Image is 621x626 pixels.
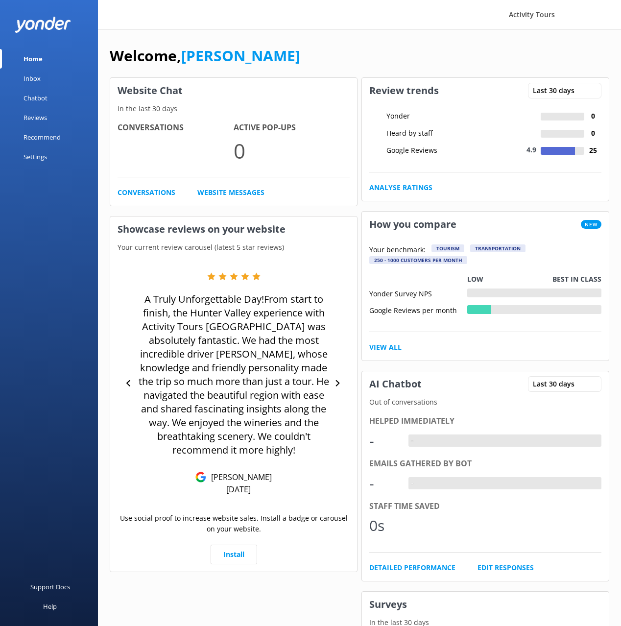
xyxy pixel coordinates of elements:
[369,244,426,256] p: Your benchmark:
[362,78,446,103] h3: Review trends
[110,242,357,253] p: Your current review carousel (latest 5 star reviews)
[211,545,257,564] a: Install
[197,187,264,198] a: Website Messages
[118,187,175,198] a: Conversations
[584,128,601,139] h4: 0
[137,292,331,457] p: A Truly Unforgettable Day! ​From start to finish, the Hunter Valley experience with Activity Tour...
[234,134,350,167] p: 0
[181,46,300,66] a: [PERSON_NAME]
[533,85,580,96] span: Last 30 days
[369,182,432,193] a: Analyse Ratings
[24,88,48,108] div: Chatbot
[526,145,536,154] span: 4.9
[467,274,483,285] p: Low
[369,472,399,495] div: -
[24,147,47,167] div: Settings
[15,17,71,33] img: yonder-white-logo.png
[226,484,251,495] p: [DATE]
[110,44,300,68] h1: Welcome,
[369,457,601,470] div: Emails gathered by bot
[369,562,455,573] a: Detailed Performance
[24,49,43,69] div: Home
[581,220,601,229] span: New
[362,212,464,237] h3: How you compare
[362,592,609,617] h3: Surveys
[369,415,601,428] div: Helped immediately
[369,429,399,453] div: -
[369,514,399,537] div: 0s
[24,69,41,88] div: Inbox
[206,472,272,482] p: [PERSON_NAME]
[234,121,350,134] h4: Active Pop-ups
[470,244,525,252] div: Transportation
[384,145,472,156] div: Google Reviews
[110,103,357,114] p: In the last 30 days
[362,371,429,397] h3: AI Chatbot
[118,513,350,535] p: Use social proof to increase website sales. Install a badge or carousel on your website.
[369,305,467,314] div: Google Reviews per month
[24,127,61,147] div: Recommend
[584,145,601,156] h4: 25
[533,379,580,389] span: Last 30 days
[431,244,464,252] div: Tourism
[509,10,555,19] span: Activity Tours
[369,500,601,513] div: Staff time saved
[584,111,601,121] h4: 0
[552,274,601,285] p: Best in class
[369,342,402,353] a: View All
[24,108,47,127] div: Reviews
[369,256,467,264] div: 250 - 1000 customers per month
[408,477,416,490] div: -
[110,217,357,242] h3: Showcase reviews on your website
[478,562,534,573] a: Edit Responses
[110,78,357,103] h3: Website Chat
[43,597,57,616] div: Help
[369,289,467,297] div: Yonder Survey NPS
[384,111,472,121] div: Yonder
[30,577,70,597] div: Support Docs
[195,472,206,482] img: Google Reviews
[362,397,609,408] p: Out of conversations
[408,434,416,447] div: -
[384,128,472,139] div: Heard by staff
[118,121,234,134] h4: Conversations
